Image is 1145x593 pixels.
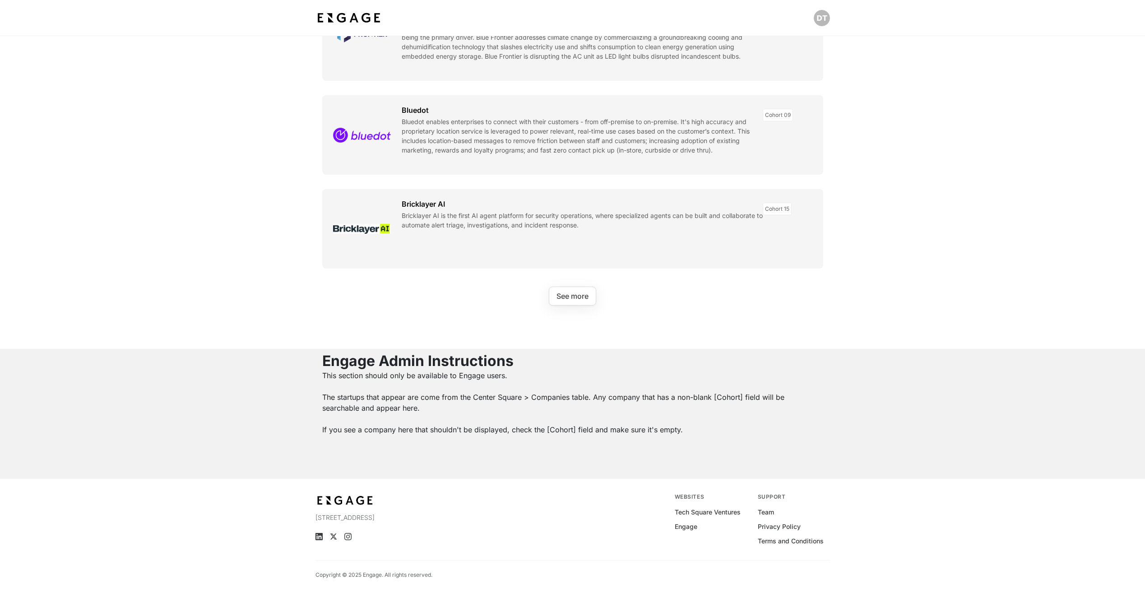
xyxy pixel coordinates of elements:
a: X (Twitter) [330,533,337,540]
a: Tech Square Ventures [675,508,741,517]
div: Support [758,493,830,500]
div: Websites [675,493,747,500]
img: bdf1fb74-1727-4ba0-a5bd-bc74ae9fc70b.jpeg [315,493,375,508]
img: bdf1fb74-1727-4ba0-a5bd-bc74ae9fc70b.jpeg [315,10,382,26]
h2: Engage Admin Instructions [322,352,823,370]
p: Copyright © 2025 Engage. All rights reserved. [315,571,432,579]
ul: Social media [315,533,472,540]
button: See more [549,287,596,306]
a: Team [758,508,774,517]
a: Instagram [344,533,352,540]
img: Profile picture of David Torres [814,10,830,26]
a: Terms and Conditions [758,537,824,546]
p: If you see a company here that shouldn't be displayed, check the [Cohort] field and make sure it'... [322,424,823,435]
button: Open profile menu [814,10,830,26]
a: Privacy Policy [758,522,801,531]
a: Engage [675,522,697,531]
p: The startups that appear are come from the Center Square > Companies table. Any company that has ... [322,392,823,413]
p: This section should only be available to Engage users. [322,370,823,381]
p: [STREET_ADDRESS] [315,513,472,522]
a: LinkedIn [315,533,323,540]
